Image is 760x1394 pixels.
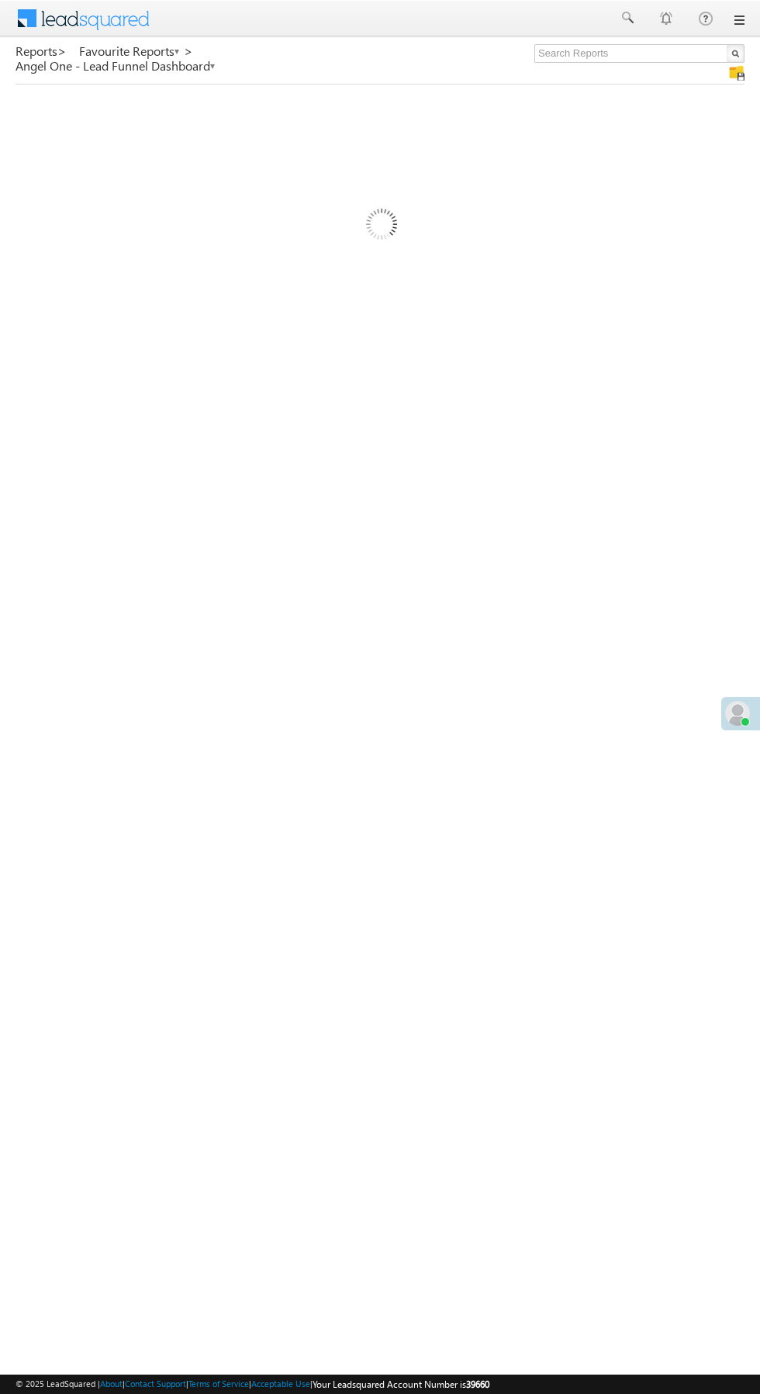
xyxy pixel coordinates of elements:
[300,147,461,307] img: Loading...
[79,44,193,58] a: Favourite Reports >
[16,44,67,58] a: Reports>
[729,65,744,81] img: Manage all your saved reports!
[466,1378,489,1390] span: 39660
[188,1378,249,1389] a: Terms of Service
[313,1378,489,1390] span: Your Leadsquared Account Number is
[251,1378,310,1389] a: Acceptable Use
[16,1377,489,1392] span: © 2025 LeadSquared | | | | |
[534,44,744,63] input: Search Reports
[16,59,216,73] a: Angel One - Lead Funnel Dashboard
[100,1378,123,1389] a: About
[125,1378,186,1389] a: Contact Support
[184,42,193,60] span: >
[57,42,67,60] span: >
